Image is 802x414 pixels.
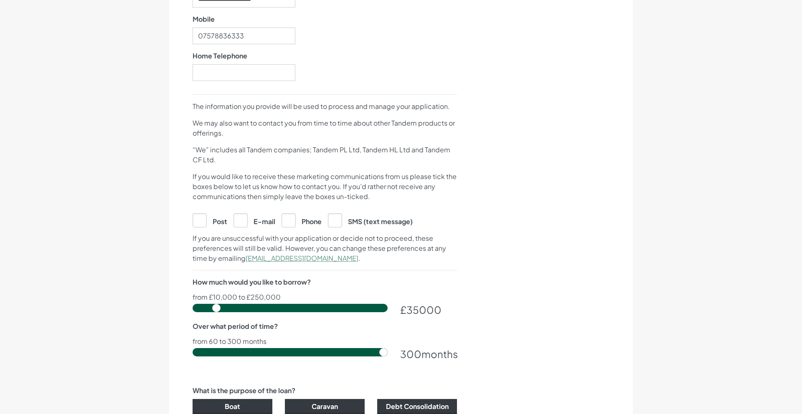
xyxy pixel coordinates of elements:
div: £ [400,302,457,317]
button: Caravan [285,399,365,414]
p: We may also want to contact you from time to time about other Tandem products or offerings. [193,118,457,138]
span: 300 [400,348,421,360]
label: Over what period of time? [193,321,278,331]
div: months [400,346,457,361]
label: What is the purpose of the loan? [193,386,295,396]
p: from 60 to 300 months [193,338,457,345]
p: If you would like to receive these marketing communications from us please tick the boxes below t... [193,172,457,202]
a: [EMAIL_ADDRESS][DOMAIN_NAME] [246,254,358,263]
p: The information you provide will be used to process and manage your application. [193,101,457,111]
label: Post [193,213,227,227]
p: from £10,000 to £250,000 [193,294,457,300]
p: If you are unsuccessful with your application or decide not to proceed, these preferences will st... [193,233,457,263]
p: “We” includes all Tandem companies; Tandem PL Ltd, Tandem HL Ltd and Tandem CF Ltd. [193,145,457,165]
label: Mobile [193,14,215,24]
button: Boat [193,399,272,414]
label: Home Telephone [193,51,247,61]
label: E-mail [233,213,275,227]
span: 35000 [406,303,442,316]
button: Debt Consolidation [377,399,457,414]
label: How much would you like to borrow? [193,277,311,287]
label: SMS (text message) [328,213,413,227]
label: Phone [282,213,322,227]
